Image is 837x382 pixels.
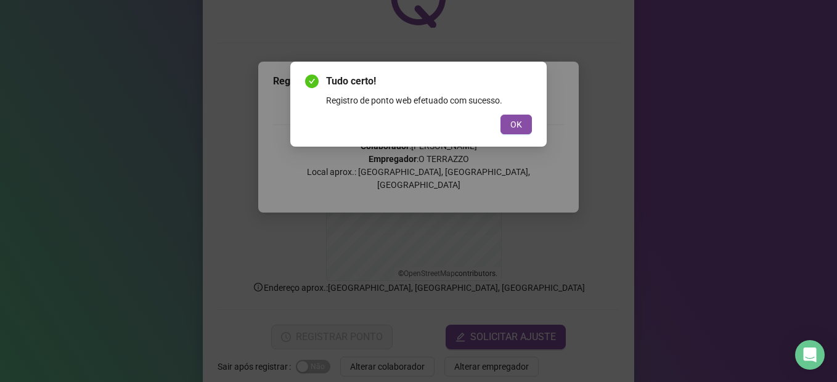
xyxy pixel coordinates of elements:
span: Tudo certo! [326,74,532,89]
span: check-circle [305,75,319,88]
span: OK [510,118,522,131]
div: Open Intercom Messenger [795,340,825,370]
div: Registro de ponto web efetuado com sucesso. [326,94,532,107]
button: OK [500,115,532,134]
